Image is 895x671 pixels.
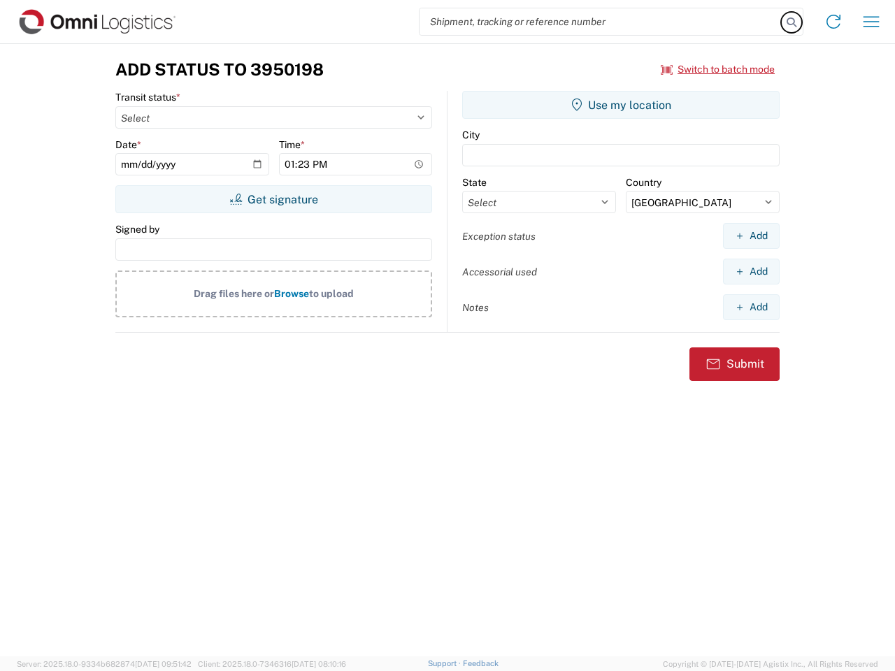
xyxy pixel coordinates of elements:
label: City [462,129,480,141]
label: Accessorial used [462,266,537,278]
button: Add [723,294,780,320]
span: to upload [309,288,354,299]
button: Add [723,223,780,249]
label: Notes [462,301,489,314]
span: Client: 2025.18.0-7346316 [198,660,346,668]
label: Transit status [115,91,180,103]
button: Submit [689,347,780,381]
a: Feedback [463,659,499,668]
label: State [462,176,487,189]
h3: Add Status to 3950198 [115,59,324,80]
input: Shipment, tracking or reference number [420,8,782,35]
label: Time [279,138,305,151]
label: Date [115,138,141,151]
button: Get signature [115,185,432,213]
span: Server: 2025.18.0-9334b682874 [17,660,192,668]
span: Drag files here or [194,288,274,299]
label: Country [626,176,661,189]
button: Add [723,259,780,284]
a: Support [428,659,463,668]
label: Signed by [115,223,159,236]
button: Use my location [462,91,780,119]
span: [DATE] 09:51:42 [135,660,192,668]
span: Browse [274,288,309,299]
label: Exception status [462,230,536,243]
button: Switch to batch mode [661,58,775,81]
span: [DATE] 08:10:16 [292,660,346,668]
span: Copyright © [DATE]-[DATE] Agistix Inc., All Rights Reserved [663,658,878,670]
